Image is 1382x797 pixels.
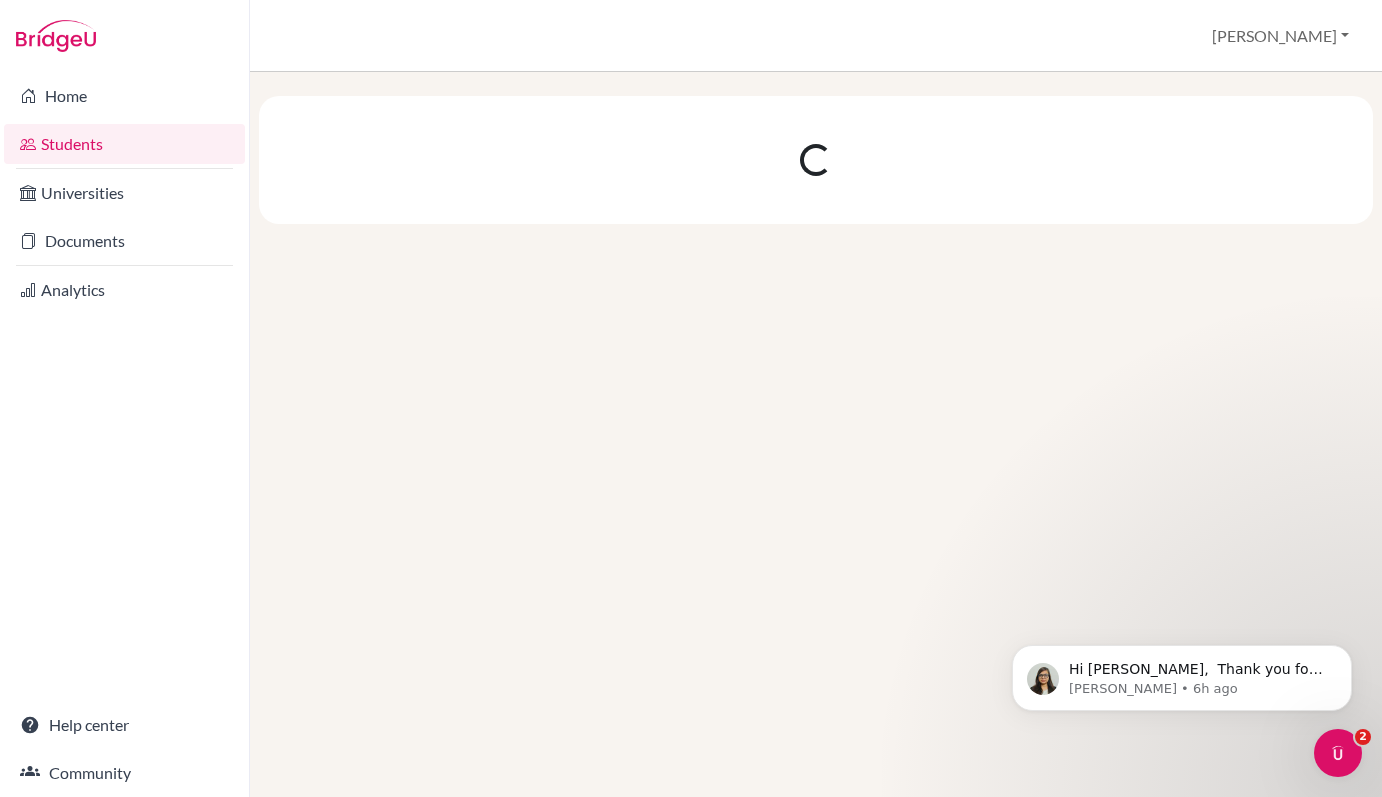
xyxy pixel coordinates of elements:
[4,753,245,793] a: Community
[4,76,245,116] a: Home
[1314,729,1362,777] iframe: Intercom live chat
[1203,17,1358,55] button: [PERSON_NAME]
[1355,729,1371,745] span: 2
[982,603,1382,743] iframe: Intercom notifications message
[4,173,245,213] a: Universities
[4,270,245,310] a: Analytics
[16,20,96,52] img: Bridge-U
[4,221,245,261] a: Documents
[4,124,245,164] a: Students
[4,705,245,745] a: Help center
